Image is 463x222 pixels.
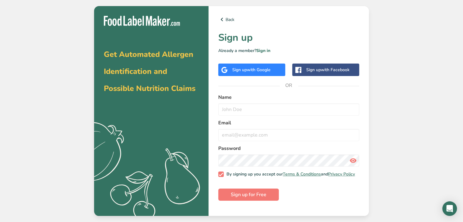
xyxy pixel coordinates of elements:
a: Back [218,16,359,23]
p: Already a member? [218,47,359,54]
div: Sign up [232,67,271,73]
img: Food Label Maker [104,16,180,26]
div: Sign up [306,67,349,73]
span: By signing up you accept our and [224,172,355,177]
label: Password [218,145,359,152]
a: Privacy Policy [328,171,355,177]
a: Terms & Conditions [283,171,321,177]
input: John Doe [218,103,359,116]
span: with Facebook [321,67,349,73]
div: Open Intercom Messenger [442,201,457,216]
span: OR [280,76,298,95]
button: Sign up for Free [218,189,279,201]
span: Sign up for Free [231,191,266,198]
label: Name [218,94,359,101]
span: with Google [247,67,271,73]
input: email@example.com [218,129,359,141]
span: Get Automated Allergen Identification and Possible Nutrition Claims [104,49,195,94]
a: Sign in [256,48,270,54]
label: Email [218,119,359,127]
h1: Sign up [218,30,359,45]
